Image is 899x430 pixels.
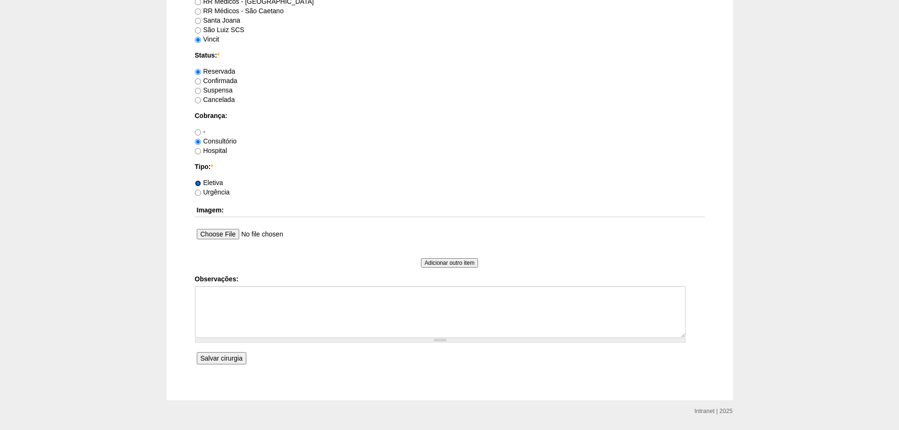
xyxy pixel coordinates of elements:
[210,163,213,170] span: Este campo é obrigatório.
[195,97,201,103] input: Cancelada
[217,51,219,59] span: Este campo é obrigatório.
[195,7,284,15] label: RR Médicos - São Caetano
[195,51,705,60] label: Status:
[195,129,201,135] input: -
[195,27,201,34] input: São Luiz SCS
[195,148,201,154] input: Hospital
[195,8,201,15] input: RR Médicos - São Caetano
[421,258,479,268] input: Adicionar outro item
[195,26,244,34] label: São Luiz SCS
[195,35,219,43] label: Vincit
[195,162,705,171] label: Tipo:
[195,78,201,84] input: Confirmada
[195,37,201,43] input: Vincit
[195,137,237,145] label: Consultório
[195,139,201,145] input: Consultório
[195,88,201,94] input: Suspensa
[195,190,201,196] input: Urgência
[195,188,230,196] label: Urgência
[195,147,227,154] label: Hospital
[195,69,201,75] input: Reservada
[195,17,241,24] label: Santa Joana
[197,352,246,364] input: Salvar cirurgia
[195,203,705,217] th: Imagem:
[195,128,206,135] label: -
[195,179,223,186] label: Eletiva
[195,67,235,75] label: Reservada
[195,111,705,120] label: Cobrança:
[195,77,237,84] label: Confirmada
[195,18,201,24] input: Santa Joana
[195,86,233,94] label: Suspensa
[195,180,201,186] input: Eletiva
[195,96,235,103] label: Cancelada
[195,274,705,284] label: Observações:
[695,406,733,416] div: Intranet | 2025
